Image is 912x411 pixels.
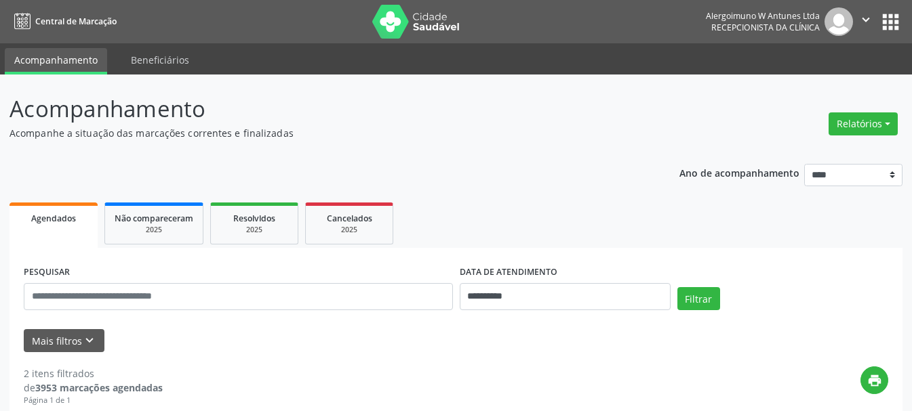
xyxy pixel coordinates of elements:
span: Cancelados [327,213,372,224]
a: Acompanhamento [5,48,107,74]
div: 2025 [220,225,288,235]
button: print [860,366,888,394]
a: Beneficiários [121,48,199,72]
p: Ano de acompanhamento [679,164,799,181]
button: Mais filtroskeyboard_arrow_down [24,329,104,353]
span: Não compareceram [115,213,193,224]
button: apps [879,10,903,34]
div: 2025 [115,225,193,235]
img: img [825,7,853,36]
div: Página 1 de 1 [24,395,163,406]
span: Resolvidos [233,213,275,224]
p: Acompanhe a situação das marcações correntes e finalizadas [9,126,635,140]
label: DATA DE ATENDIMENTO [460,262,557,283]
div: 2 itens filtrados [24,366,163,381]
a: Central de Marcação [9,10,117,33]
span: Recepcionista da clínica [711,22,820,33]
label: PESQUISAR [24,262,70,283]
div: de [24,381,163,395]
i: print [867,373,882,388]
div: Alergoimuno W Antunes Ltda [706,10,820,22]
strong: 3953 marcações agendadas [35,381,163,394]
button: Relatórios [829,112,898,135]
div: 2025 [315,225,383,235]
button:  [853,7,879,36]
i: keyboard_arrow_down [82,333,97,348]
span: Central de Marcação [35,16,117,27]
span: Agendados [31,213,76,224]
i:  [858,12,873,27]
button: Filtrar [677,287,720,310]
p: Acompanhamento [9,92,635,126]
